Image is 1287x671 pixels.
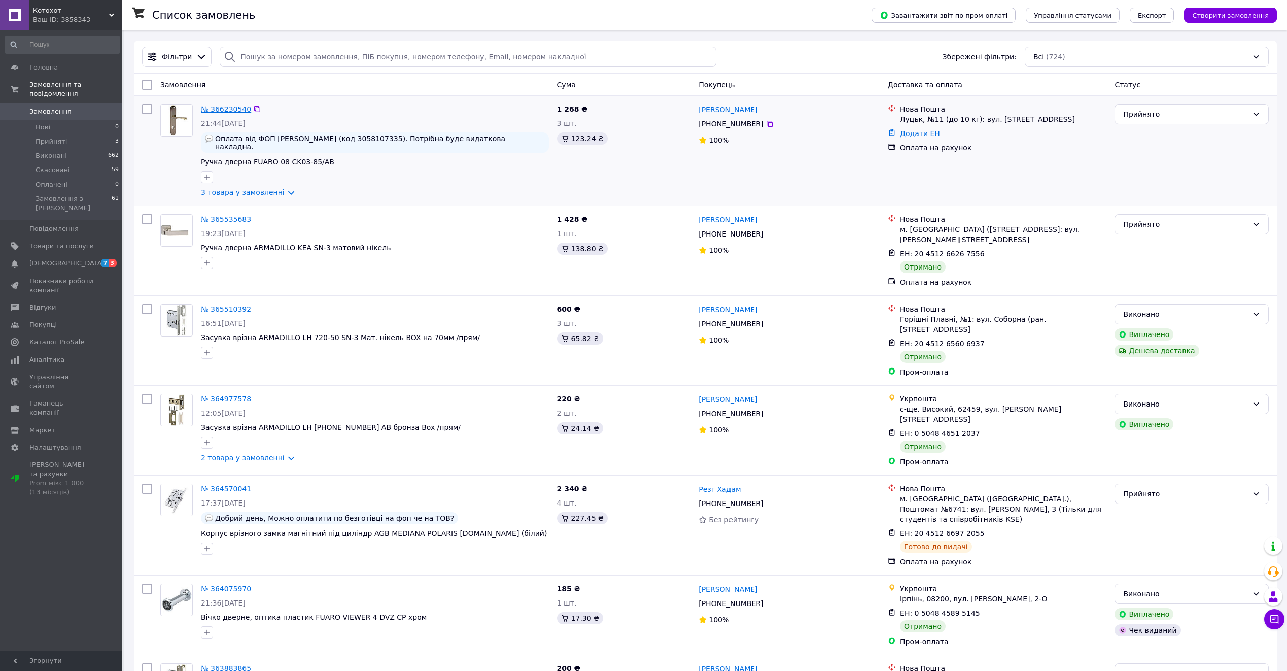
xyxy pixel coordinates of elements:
span: 12:05[DATE] [201,409,246,417]
span: ЕН: 20 4512 6626 7556 [900,250,985,258]
div: [PHONE_NUMBER] [697,227,766,241]
a: Засувка врізна ARMADILLO LH [PHONE_NUMBER] AB бронза Box /прям/ [201,423,461,431]
span: Замовлення та повідомлення [29,80,122,98]
div: м. [GEOGRAPHIC_DATA] ([GEOGRAPHIC_DATA].), Поштомат №6741: вул. [PERSON_NAME], 3 (Тільки для студ... [900,494,1106,524]
span: Аналітика [29,355,64,364]
a: Фото товару [160,304,193,337]
span: 2 шт. [557,409,577,417]
div: Пром-оплата [900,636,1106,647]
div: Укрпошта [900,584,1106,594]
span: Експорт [1138,12,1166,19]
span: Корпус врізного замка магнітний під циліндр AGB MEDIANA POLARIS [DOMAIN_NAME] (білий) [201,529,547,538]
div: Виконано [1123,398,1248,410]
span: Вічко дверне, оптика пластик FUARO VIEWER 4 DVZ CP хром [201,613,427,621]
img: Фото товару [168,394,185,426]
span: Маркет [29,426,55,435]
span: 100% [709,246,729,254]
div: Горішні Плавні, №1: вул. Соборна (ран. [STREET_ADDRESS] [900,314,1106,334]
span: 0 [115,123,119,132]
input: Пошук за номером замовлення, ПІБ покупця, номером телефону, Email, номером накладної [220,47,716,67]
div: Нова Пошта [900,484,1106,494]
button: Чат з покупцем [1264,609,1284,629]
img: Фото товару [161,587,192,613]
div: Ірпінь, 08200, вул. [PERSON_NAME], 2-О [900,594,1106,604]
div: Виплачено [1115,418,1173,430]
a: Фото товару [160,394,193,426]
span: 1 шт. [557,599,577,607]
a: [PERSON_NAME] [699,215,757,225]
div: 227.45 ₴ [557,512,608,524]
div: Нова Пошта [900,214,1106,224]
div: Прийнято [1123,488,1248,499]
span: 100% [709,136,729,144]
span: 3 [109,259,117,267]
button: Експорт [1130,8,1174,23]
div: Отримано [900,441,946,453]
span: 662 [108,151,119,160]
span: Збережені фільтри: [943,52,1017,62]
span: 16:51[DATE] [201,319,246,327]
div: Отримано [900,620,946,632]
a: Фото товару [160,484,193,516]
div: Виконано [1123,309,1248,320]
a: № 364075970 [201,585,251,593]
div: Прийнято [1123,109,1248,120]
a: № 364570041 [201,485,251,493]
div: [PHONE_NUMBER] [697,596,766,611]
span: 220 ₴ [557,395,580,403]
a: Додати ЕН [900,129,940,138]
span: 100% [709,336,729,344]
a: Створити замовлення [1174,11,1277,19]
span: Покупці [29,320,57,329]
a: Фото товару [160,104,193,137]
span: 17:37[DATE] [201,499,246,507]
span: ЕН: 0 5048 4651 2037 [900,429,980,438]
span: Скасовані [36,165,70,175]
a: 3 товара у замовленні [201,188,285,196]
input: Пошук [5,36,120,54]
span: 19:23[DATE] [201,229,246,238]
span: Товари та послуги [29,242,94,251]
span: Налаштування [29,443,81,452]
div: Нова Пошта [900,304,1106,314]
h1: Список замовлень [152,9,255,21]
div: Пром-оплата [900,367,1106,377]
span: Управління сайтом [29,373,94,391]
span: 3 [115,137,119,146]
span: 1 428 ₴ [557,215,588,223]
img: Фото товару [166,305,187,336]
span: [PERSON_NAME] та рахунки [29,460,94,497]
span: 1 шт. [557,229,577,238]
div: [PHONE_NUMBER] [697,317,766,331]
div: 138.80 ₴ [557,243,608,255]
div: Прийнято [1123,219,1248,230]
a: 2 товара у замовленні [201,454,285,462]
div: Виплачено [1115,608,1173,620]
span: Ручка дверна ARMADILLO KEA SN-3 матовий нікель [201,244,391,252]
span: (724) [1046,53,1065,61]
div: Дешева доставка [1115,345,1199,357]
span: Замовлення з [PERSON_NAME] [36,194,112,213]
div: Готово до видачі [900,541,972,553]
div: 123.24 ₴ [557,132,608,145]
span: 21:36[DATE] [201,599,246,607]
div: Чек виданий [1115,624,1180,636]
a: № 365510392 [201,305,251,313]
span: Котохот [33,6,109,15]
button: Управління статусами [1026,8,1120,23]
span: Статус [1115,81,1140,89]
div: Пром-оплата [900,457,1106,467]
span: Каталог ProSale [29,338,84,347]
div: Луцьк, №11 (до 10 кг): вул. [STREET_ADDRESS] [900,114,1106,124]
a: № 365535683 [201,215,251,223]
a: Засувка врізна ARMADILLO LH 720-50 SN-3 Мат. нікель BOX на 70мм /прям/ [201,333,480,342]
span: Створити замовлення [1192,12,1269,19]
div: Укрпошта [900,394,1106,404]
div: Оплата на рахунок [900,277,1106,287]
div: Отримано [900,351,946,363]
span: ЕН: 20 4512 6697 2055 [900,529,985,538]
span: 1 268 ₴ [557,105,588,113]
div: Оплата на рахунок [900,557,1106,567]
